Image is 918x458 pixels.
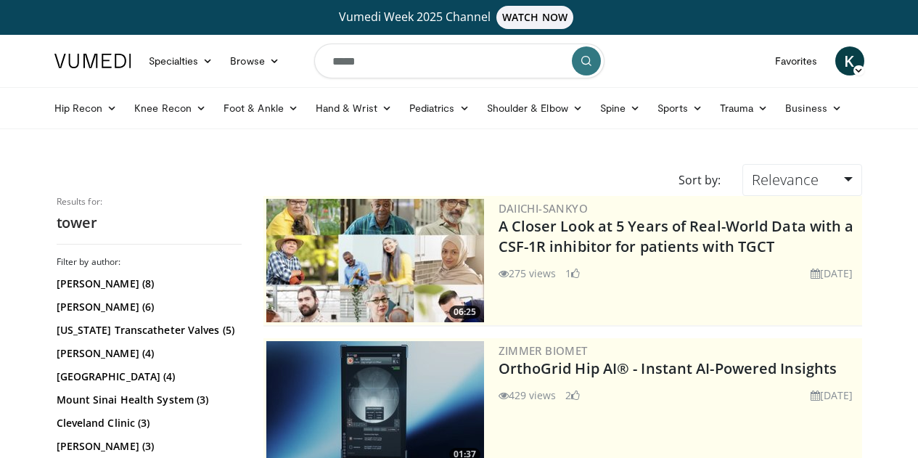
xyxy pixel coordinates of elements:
h2: tower [57,213,242,232]
a: Favorites [766,46,827,75]
a: Hip Recon [46,94,126,123]
a: Mount Sinai Health System (3) [57,393,238,407]
li: [DATE] [811,266,853,281]
a: Trauma [711,94,777,123]
span: WATCH NOW [496,6,573,29]
span: Relevance [752,170,819,189]
img: VuMedi Logo [54,54,131,68]
a: [US_STATE] Transcatheter Valves (5) [57,323,238,338]
div: Sort by: [668,164,731,196]
a: [PERSON_NAME] (8) [57,277,238,291]
a: Shoulder & Elbow [478,94,591,123]
a: Pediatrics [401,94,478,123]
a: 06:25 [266,199,484,322]
a: Specialties [140,46,222,75]
a: Knee Recon [126,94,215,123]
li: [DATE] [811,388,853,403]
li: 275 views [499,266,557,281]
li: 1 [565,266,580,281]
img: 93c22cae-14d1-47f0-9e4a-a244e824b022.png.300x170_q85_crop-smart_upscale.jpg [266,199,484,322]
a: Business [776,94,851,123]
a: Browse [221,46,288,75]
a: Zimmer Biomet [499,343,588,358]
input: Search topics, interventions [314,44,605,78]
a: [PERSON_NAME] (3) [57,439,238,454]
a: Spine [591,94,649,123]
li: 2 [565,388,580,403]
a: Foot & Ankle [215,94,307,123]
a: K [835,46,864,75]
a: A Closer Look at 5 Years of Real-World Data with a CSF-1R inhibitor for patients with TGCT [499,216,854,256]
a: Relevance [742,164,861,196]
a: Daiichi-Sankyo [499,201,589,216]
h3: Filter by author: [57,256,242,268]
span: 06:25 [449,306,480,319]
a: Cleveland Clinic (3) [57,416,238,430]
a: Hand & Wrist [307,94,401,123]
a: Vumedi Week 2025 ChannelWATCH NOW [57,6,862,29]
li: 429 views [499,388,557,403]
a: [PERSON_NAME] (6) [57,300,238,314]
a: [PERSON_NAME] (4) [57,346,238,361]
a: Sports [649,94,711,123]
p: Results for: [57,196,242,208]
a: OrthoGrid Hip AI® - Instant AI-Powered Insights [499,359,837,378]
a: [GEOGRAPHIC_DATA] (4) [57,369,238,384]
